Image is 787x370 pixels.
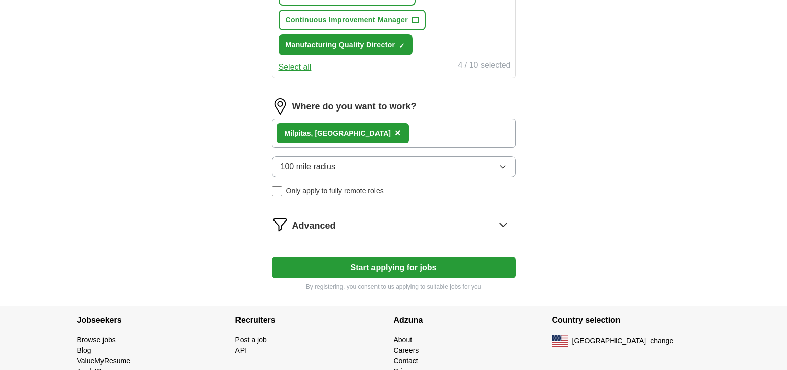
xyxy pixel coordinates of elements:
[395,126,401,141] button: ×
[572,336,646,346] span: [GEOGRAPHIC_DATA]
[272,257,516,278] button: Start applying for jobs
[235,336,267,344] a: Post a job
[272,282,516,291] p: By registering, you consent to us applying to suitable jobs for you
[272,98,288,115] img: location.png
[285,128,391,139] div: Milpitas, [GEOGRAPHIC_DATA]
[279,34,413,55] button: Manufacturing Quality Director✓
[395,127,401,138] span: ×
[292,219,336,233] span: Advanced
[552,335,568,347] img: US flag
[77,336,116,344] a: Browse jobs
[458,59,510,73] div: 4 / 10 selected
[394,336,413,344] a: About
[77,346,91,354] a: Blog
[286,40,395,50] span: Manufacturing Quality Director
[77,357,131,365] a: ValueMyResume
[286,186,384,196] span: Only apply to fully remote roles
[235,346,247,354] a: API
[286,15,408,25] span: Continuous Improvement Manager
[279,61,312,73] button: Select all
[394,357,418,365] a: Contact
[394,346,419,354] a: Careers
[292,100,417,114] label: Where do you want to work?
[552,306,710,335] h4: Country selection
[272,216,288,233] img: filter
[650,336,673,346] button: change
[272,186,282,196] input: Only apply to fully remote roles
[399,42,405,50] span: ✓
[281,161,336,173] span: 100 mile radius
[272,156,516,177] button: 100 mile radius
[279,10,426,30] button: Continuous Improvement Manager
